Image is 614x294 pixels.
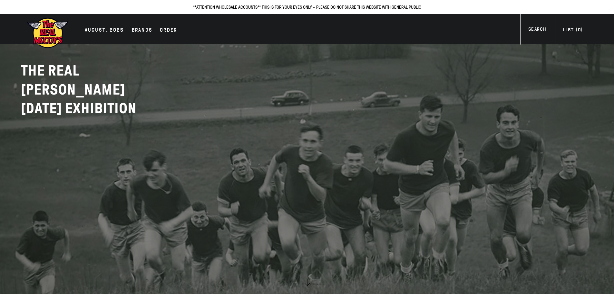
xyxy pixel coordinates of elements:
div: Brands [132,26,152,35]
div: AUGUST. 2025 [85,26,124,35]
a: AUGUST. 2025 [82,26,127,35]
div: List ( ) [563,26,582,35]
div: Search [528,26,546,35]
a: List (0) [555,26,590,35]
p: [DATE] EXHIBITION [21,99,182,118]
span: 0 [578,27,581,33]
a: Search [520,26,554,35]
a: Order [157,26,180,35]
div: Order [160,26,177,35]
img: mccoys-exhibition [27,17,69,49]
h2: THE REAL [PERSON_NAME] [21,61,182,118]
p: **ATTENTION WHOLESALE ACCOUNTS** THIS IS FOR YOUR EYES ONLY - PLEASE DO NOT SHARE THIS WEBSITE WI... [6,3,608,11]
